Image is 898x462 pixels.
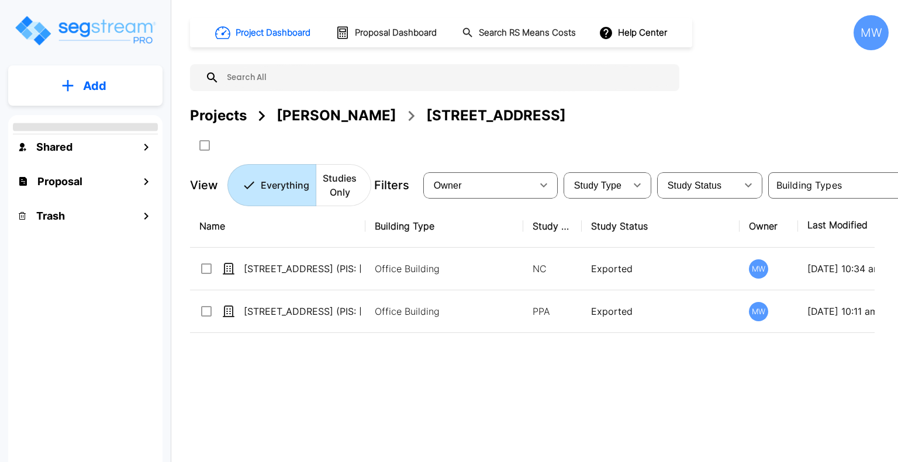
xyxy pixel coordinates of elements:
th: Name [190,205,365,248]
div: Select [566,169,626,202]
h1: Proposal Dashboard [355,26,437,40]
h1: Project Dashboard [236,26,310,40]
h1: Proposal [37,173,82,189]
button: Everything [227,164,316,206]
p: [STREET_ADDRESS] (PIS: [DATE]) [244,304,361,318]
p: Office Building [375,304,533,318]
div: Select [659,169,737,202]
p: PPA [533,304,572,318]
button: Proposal Dashboard [331,20,443,45]
button: SelectAll [193,134,216,157]
input: Search All [219,64,673,91]
span: Study Status [668,180,722,190]
h1: Shared [36,139,72,155]
span: Owner [434,180,462,190]
p: Office Building [375,262,533,276]
div: [PERSON_NAME] [277,105,396,126]
p: Add [83,77,106,95]
th: Building Type [365,205,523,248]
h1: Search RS Means Costs [479,26,576,40]
th: Owner [740,205,798,248]
div: Select [426,169,532,202]
div: Projects [190,105,247,126]
p: Filters [374,176,409,194]
div: Platform [227,164,371,206]
button: Project Dashboard [210,20,317,46]
p: [STREET_ADDRESS] (PIS: [DATE]) [244,262,361,276]
button: Search RS Means Costs [457,22,582,44]
div: MW [854,15,889,50]
button: Add [8,69,163,103]
img: Logo [13,14,157,47]
p: NC [533,262,572,276]
th: Study Status [582,205,740,248]
p: Exported [591,262,730,276]
button: Studies Only [316,164,371,206]
div: [STREET_ADDRESS] [426,105,566,126]
p: Exported [591,304,730,318]
button: Help Center [596,22,672,44]
div: MW [749,259,768,279]
div: MW [749,302,768,321]
span: Study Type [574,180,621,190]
th: Study Type [523,205,582,248]
h1: Trash [36,208,65,224]
p: Everything [261,178,309,192]
p: Studies Only [323,171,357,199]
p: View [190,176,218,194]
